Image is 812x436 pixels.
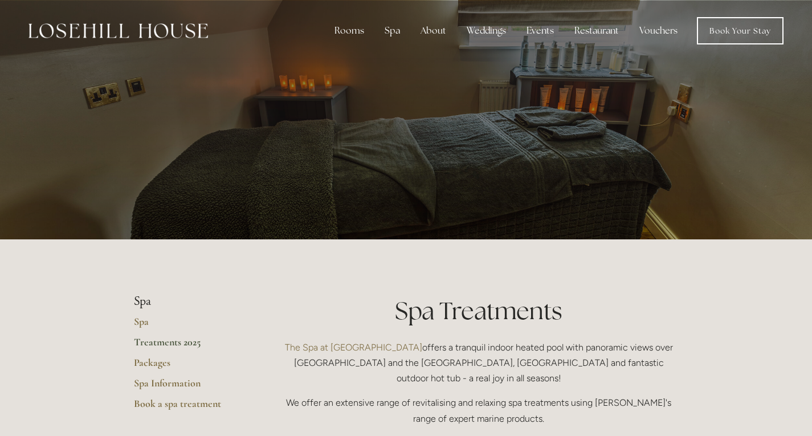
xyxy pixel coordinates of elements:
[134,336,243,356] a: Treatments 2025
[565,19,628,42] div: Restaurant
[134,315,243,336] a: Spa
[517,19,563,42] div: Events
[279,340,679,386] p: offers a tranquil indoor heated pool with panoramic views over [GEOGRAPHIC_DATA] and the [GEOGRAP...
[134,397,243,418] a: Book a spa treatment
[458,19,515,42] div: Weddings
[28,23,208,38] img: Losehill House
[134,377,243,397] a: Spa Information
[325,19,373,42] div: Rooms
[697,17,784,44] a: Book Your Stay
[285,342,422,353] a: The Spa at [GEOGRAPHIC_DATA]
[279,395,679,426] p: We offer an extensive range of revitalising and relaxing spa treatments using [PERSON_NAME]'s ran...
[376,19,409,42] div: Spa
[630,19,687,42] a: Vouchers
[134,294,243,309] li: Spa
[411,19,455,42] div: About
[279,294,679,328] h1: Spa Treatments
[134,356,243,377] a: Packages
